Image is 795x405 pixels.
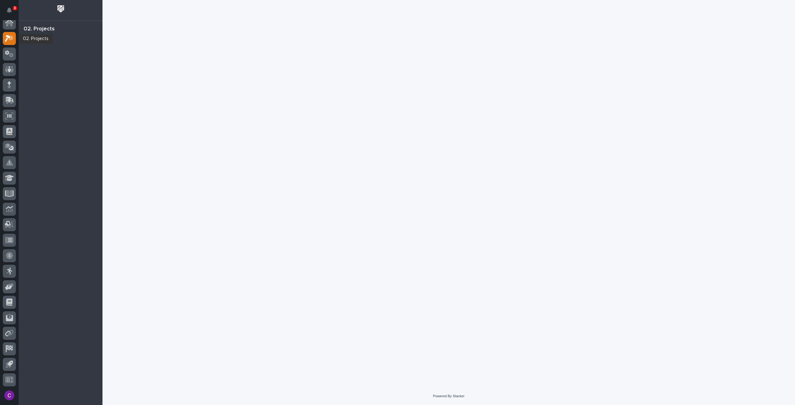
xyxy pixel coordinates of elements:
div: Notifications3 [8,7,16,17]
div: 02. Projects [24,26,55,33]
button: users-avatar [3,389,16,402]
a: Powered By Stacker [433,394,464,398]
img: Workspace Logo [55,3,66,15]
p: 3 [14,6,16,10]
button: Notifications [3,4,16,17]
